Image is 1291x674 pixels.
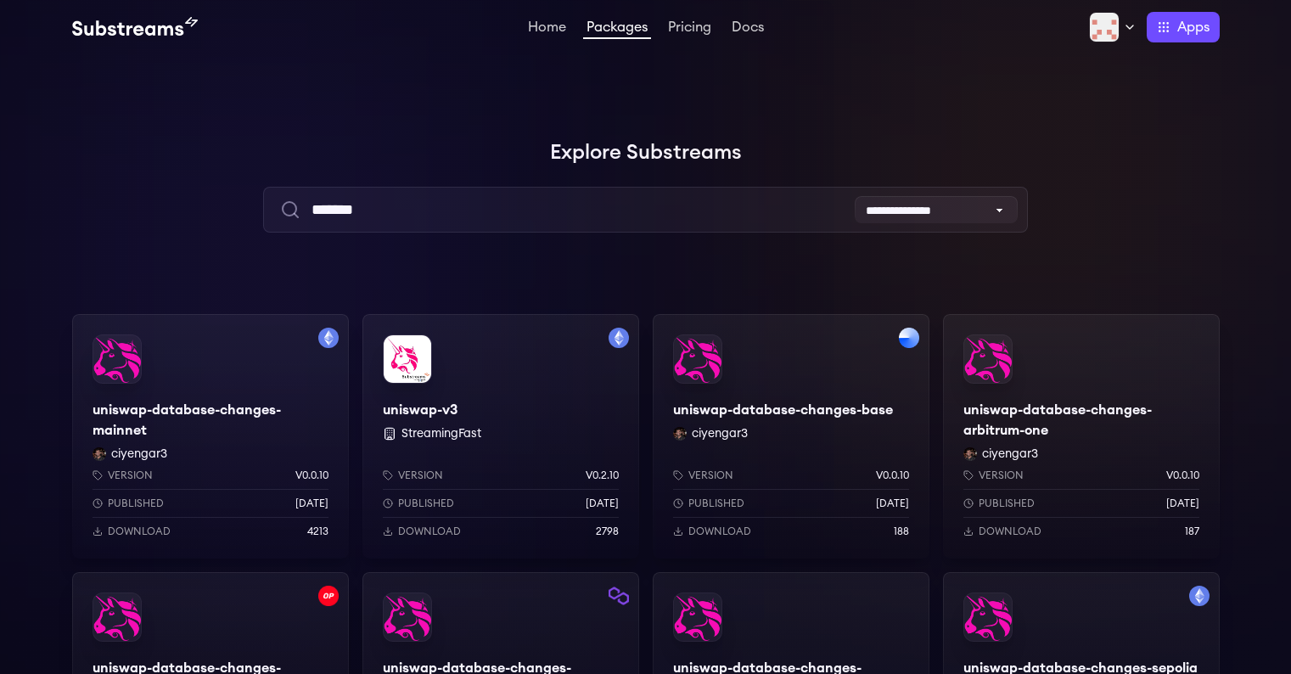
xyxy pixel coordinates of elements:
[401,425,481,442] button: StreamingFast
[609,586,629,606] img: Filter by polygon network
[295,469,328,482] p: v0.0.10
[398,497,454,510] p: Published
[899,328,919,348] img: Filter by base network
[398,469,443,482] p: Version
[111,446,167,463] button: ciyengar3
[876,497,909,510] p: [DATE]
[295,497,328,510] p: [DATE]
[108,497,164,510] p: Published
[692,425,748,442] button: ciyengar3
[1166,469,1199,482] p: v0.0.10
[979,525,1041,538] p: Download
[1185,525,1199,538] p: 187
[108,469,153,482] p: Version
[1089,12,1120,42] img: Profile
[665,20,715,37] a: Pricing
[1177,17,1210,37] span: Apps
[894,525,909,538] p: 188
[728,20,767,37] a: Docs
[943,314,1220,559] a: uniswap-database-changes-arbitrum-oneuniswap-database-changes-arbitrum-oneciyengar3 ciyengar3Vers...
[525,20,570,37] a: Home
[688,497,744,510] p: Published
[1166,497,1199,510] p: [DATE]
[318,586,339,606] img: Filter by optimism network
[72,17,198,37] img: Substream's logo
[72,314,349,559] a: Filter by mainnet networkuniswap-database-changes-mainnetuniswap-database-changes-mainnetciyengar...
[609,328,629,348] img: Filter by mainnet network
[318,328,339,348] img: Filter by mainnet network
[398,525,461,538] p: Download
[979,469,1024,482] p: Version
[1189,586,1210,606] img: Filter by sepolia network
[586,469,619,482] p: v0.2.10
[72,136,1220,170] h1: Explore Substreams
[982,446,1038,463] button: ciyengar3
[596,525,619,538] p: 2798
[688,525,751,538] p: Download
[688,469,733,482] p: Version
[583,20,651,39] a: Packages
[307,525,328,538] p: 4213
[586,497,619,510] p: [DATE]
[979,497,1035,510] p: Published
[108,525,171,538] p: Download
[876,469,909,482] p: v0.0.10
[362,314,639,559] a: Filter by mainnet networkuniswap-v3uniswap-v3 StreamingFastVersionv0.2.10Published[DATE]Download2798
[653,314,929,559] a: Filter by base networkuniswap-database-changes-baseuniswap-database-changes-baseciyengar3 ciyenga...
